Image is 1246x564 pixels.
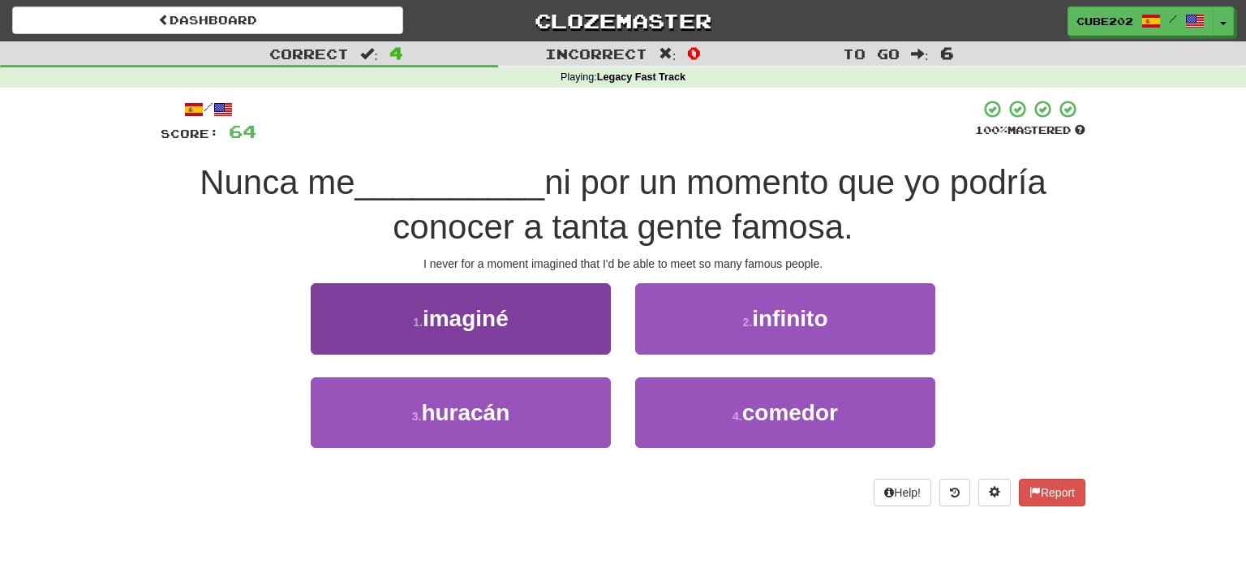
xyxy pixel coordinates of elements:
[389,43,403,62] span: 4
[742,400,838,425] span: comedor
[940,43,954,62] span: 6
[161,127,219,140] span: Score:
[545,45,647,62] span: Incorrect
[393,163,1046,246] span: ni por un momento que yo podría conocer a tanta gente famosa.
[975,123,1008,136] span: 100 %
[843,45,900,62] span: To go
[413,316,423,329] small: 1 .
[423,306,509,331] span: imaginé
[659,47,677,61] span: :
[975,123,1085,138] div: Mastered
[752,306,827,331] span: infinito
[12,6,403,34] a: Dashboard
[360,47,378,61] span: :
[269,45,349,62] span: Correct
[229,121,256,141] span: 64
[1068,6,1214,36] a: Cube202 /
[200,163,354,201] span: Nunca me
[311,377,611,448] button: 3.huracán
[733,410,742,423] small: 4 .
[874,479,931,506] button: Help!
[421,400,509,425] span: huracán
[355,163,545,201] span: __________
[597,71,685,83] strong: Legacy Fast Track
[635,283,935,354] button: 2.infinito
[911,47,929,61] span: :
[687,43,701,62] span: 0
[743,316,753,329] small: 2 .
[311,283,611,354] button: 1.imaginé
[161,256,1085,272] div: I never for a moment imagined that I'd be able to meet so many famous people.
[939,479,970,506] button: Round history (alt+y)
[161,99,256,119] div: /
[1076,14,1133,28] span: Cube202
[428,6,818,35] a: Clozemaster
[412,410,422,423] small: 3 .
[1019,479,1085,506] button: Report
[635,377,935,448] button: 4.comedor
[1169,13,1177,24] span: /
